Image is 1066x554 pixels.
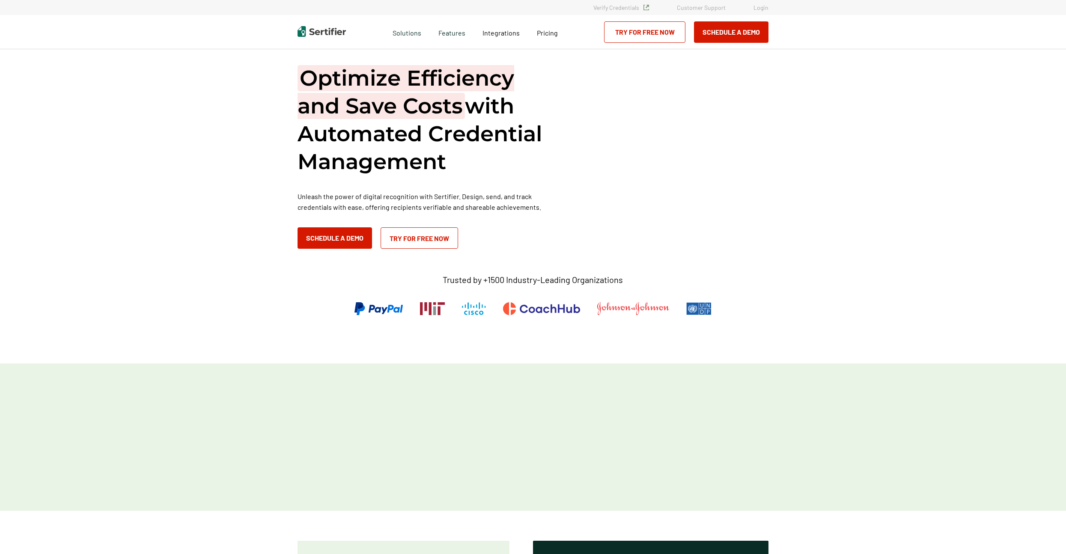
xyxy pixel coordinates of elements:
[537,27,558,37] a: Pricing
[482,27,520,37] a: Integrations
[677,4,726,11] a: Customer Support
[298,65,514,119] span: Optimize Efficiency and Save Costs
[298,64,554,176] h1: with Automated Credential Management
[686,302,712,315] img: UNDP
[298,191,554,212] p: Unleash the power of digital recognition with Sertifier. Design, send, and track credentials with...
[298,26,346,37] img: Sertifier | Digital Credentialing Platform
[438,27,465,37] span: Features
[643,5,649,10] img: Verified
[537,29,558,37] span: Pricing
[443,274,623,285] p: Trusted by +1500 Industry-Leading Organizations
[503,302,580,315] img: CoachHub
[753,4,768,11] a: Login
[482,29,520,37] span: Integrations
[393,27,421,37] span: Solutions
[381,227,458,249] a: Try for Free Now
[462,302,486,315] img: Cisco
[354,302,403,315] img: PayPal
[420,302,445,315] img: Massachusetts Institute of Technology
[604,21,685,43] a: Try for Free Now
[593,4,649,11] a: Verify Credentials
[597,302,669,315] img: Johnson & Johnson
